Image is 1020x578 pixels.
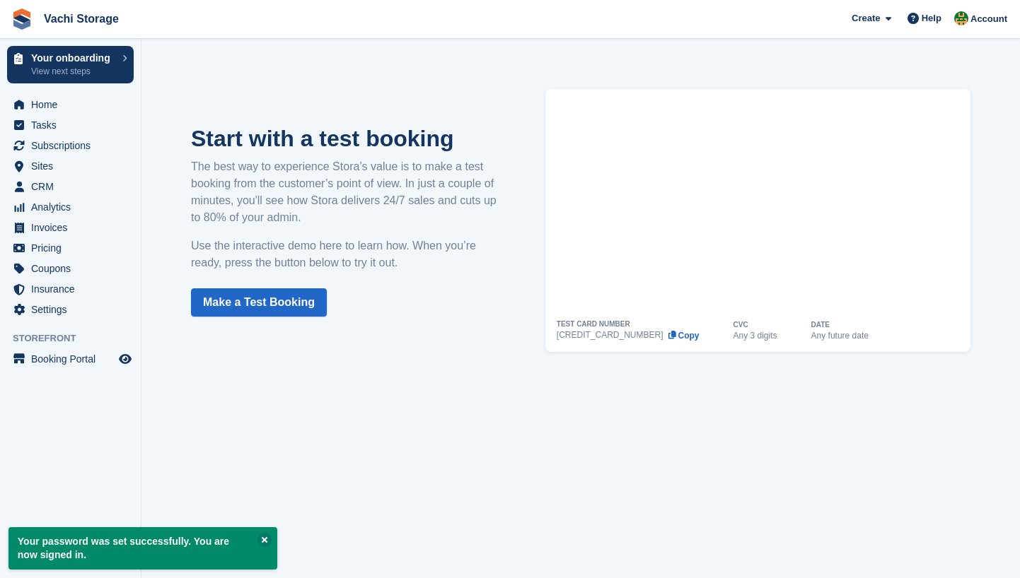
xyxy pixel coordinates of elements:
span: Booking Portal [31,349,116,369]
a: menu [7,136,134,155]
p: Use the interactive demo here to learn how. When you’re ready, press the button below to try it out. [191,237,503,271]
span: Settings [31,300,116,319]
div: CVC [733,322,748,329]
iframe: How to Place a Test Booking [557,89,959,321]
div: [CREDIT_CARD_NUMBER] [557,331,663,339]
p: The best way to experience Stora’s value is to make a test booking from the customer’s point of v... [191,158,503,226]
strong: Start with a test booking [191,126,454,151]
a: menu [7,279,134,299]
span: Tasks [31,115,116,135]
a: Your onboarding View next steps [7,46,134,83]
a: menu [7,95,134,114]
a: menu [7,238,134,258]
span: Create [852,11,880,25]
button: Copy [667,331,699,341]
img: stora-icon-8386f47178a22dfd0bd8f6a31ec36ba5ce8667c1dd55bd0f319d3a0aa187defe.svg [11,8,33,30]
a: menu [7,197,134,217]
span: Help [922,11,941,25]
span: CRM [31,177,116,196]
a: menu [7,349,134,369]
div: Any 3 digits [733,331,777,340]
a: Preview store [117,350,134,367]
span: Coupons [31,259,116,278]
span: Account [970,12,1007,26]
a: menu [7,259,134,278]
a: Make a Test Booking [191,288,327,317]
span: Pricing [31,238,116,258]
span: Storefront [13,331,141,346]
p: View next steps [31,65,115,78]
img: Anete [954,11,968,25]
span: Sites [31,156,116,176]
a: Vachi Storage [38,7,124,30]
a: menu [7,300,134,319]
span: Home [31,95,116,114]
a: menu [7,218,134,237]
span: Insurance [31,279,116,299]
div: DATE [811,322,830,329]
div: TEST CARD NUMBER [557,321,630,328]
p: Your password was set successfully. You are now signed in. [8,527,277,570]
div: Any future date [811,331,869,340]
p: Your onboarding [31,53,115,63]
span: Subscriptions [31,136,116,155]
a: menu [7,115,134,135]
a: menu [7,156,134,176]
span: Analytics [31,197,116,217]
span: Invoices [31,218,116,237]
a: menu [7,177,134,196]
